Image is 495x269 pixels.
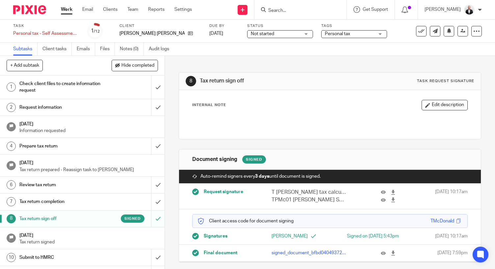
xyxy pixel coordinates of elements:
[422,100,468,110] button: Edit description
[148,6,165,13] a: Reports
[242,155,266,164] div: Signed
[209,31,223,36] span: [DATE]
[192,102,226,108] p: Internal Note
[19,79,103,96] h1: Check client files to create information request
[61,6,72,13] a: Work
[7,142,16,151] div: 4
[100,43,115,56] a: Files
[103,6,117,13] a: Clients
[192,156,237,163] h1: Document signing
[119,23,201,29] label: Client
[186,76,196,86] div: 8
[321,23,387,29] label: Tags
[272,196,346,204] p: TPMc01 [PERSON_NAME] SA100 24-25.pdf
[204,250,237,256] span: Final document
[197,218,294,224] p: Client access code for document signing
[7,197,16,206] div: 7
[435,233,468,239] span: [DATE] 10:17am
[13,30,79,37] div: Personal tax - Self Assessment non company director - [DATE]-[DATE]
[19,253,103,262] h1: Submit to HMRC
[200,78,344,84] h1: Tax return sign off
[363,7,388,12] span: Get Support
[272,189,346,196] p: T [PERSON_NAME] tax calculation 24.25.pdf
[127,6,138,13] a: Team
[200,173,321,180] span: Auto-remind signers every until document is signed.
[174,6,192,13] a: Settings
[119,30,185,37] p: [PERSON_NAME] [PERSON_NAME]
[247,23,313,29] label: Status
[19,197,103,207] h1: Tax return completion
[437,250,468,256] span: [DATE] 7:59pm
[268,8,327,14] input: Search
[82,6,93,13] a: Email
[204,189,243,195] span: Request signature
[149,43,174,56] a: Audit logs
[77,43,95,56] a: Emails
[340,233,399,239] div: Signed on [DATE] 5:43pm
[19,167,158,173] p: Tax return prepared - Reassign task to [PERSON_NAME]
[19,180,103,190] h1: Review tax return
[325,32,350,36] span: Personal tax
[251,32,274,36] span: Not started
[13,23,79,29] label: Task
[112,60,158,71] button: Hide completed
[7,103,16,112] div: 2
[13,5,46,14] img: Pixie
[13,43,38,56] a: Subtasks
[19,102,103,112] h1: Request information
[272,233,330,239] p: [PERSON_NAME]
[19,158,158,166] h1: [DATE]
[7,60,43,71] button: + Add subtask
[417,78,474,84] div: Task request signature
[7,82,16,92] div: 1
[13,30,79,37] div: Personal tax - Self Assessment non company director - 2025-2026
[19,119,158,127] h1: [DATE]
[19,239,158,245] p: Tax return signed
[124,216,141,221] span: Signed
[435,189,468,204] span: [DATE] 10:17am
[121,63,154,68] span: Hide completed
[425,6,461,13] p: [PERSON_NAME]
[209,23,239,29] label: Due by
[19,231,158,239] h1: [DATE]
[120,43,144,56] a: Notes (0)
[430,218,454,224] div: TMcDonald
[7,253,16,262] div: 10
[19,214,103,224] h1: Tax return sign off
[464,5,475,15] img: _SKY9589-Edit-2.jpeg
[272,250,346,256] p: signed_document_bfbd04049372468d92950ec5ec7a0965.pdf
[42,43,72,56] a: Client tasks
[94,30,100,33] small: /12
[255,174,269,179] strong: 3 days
[19,127,158,134] p: Information requested
[19,141,103,151] h1: Prepare tax return
[7,180,16,190] div: 6
[204,233,227,239] span: Signatures
[91,27,100,35] div: 1
[7,214,16,223] div: 8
